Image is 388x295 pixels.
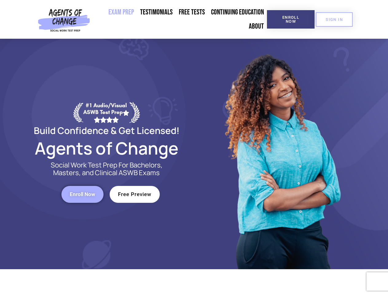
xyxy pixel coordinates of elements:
a: About [246,19,267,33]
span: Enroll Now [70,192,95,197]
span: Free Preview [118,192,151,197]
a: SIGN IN [316,12,353,27]
nav: Menu [92,5,267,33]
span: Enroll Now [277,15,305,23]
h2: Build Confidence & Get Licensed! [19,126,194,135]
a: Free Tests [176,5,208,19]
a: Enroll Now [267,10,315,29]
div: #1 Audio/Visual ASWB Test Prep [83,102,129,123]
span: SIGN IN [326,18,343,22]
p: Social Work Test Prep For Bachelors, Masters, and Clinical ASWB Exams [44,161,170,177]
img: Website Image 1 (1) [220,39,343,269]
a: Exam Prep [105,5,137,19]
h2: Agents of Change [19,141,194,155]
a: Enroll Now [61,186,104,203]
a: Continuing Education [208,5,267,19]
a: Testimonials [137,5,176,19]
a: Free Preview [110,186,160,203]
